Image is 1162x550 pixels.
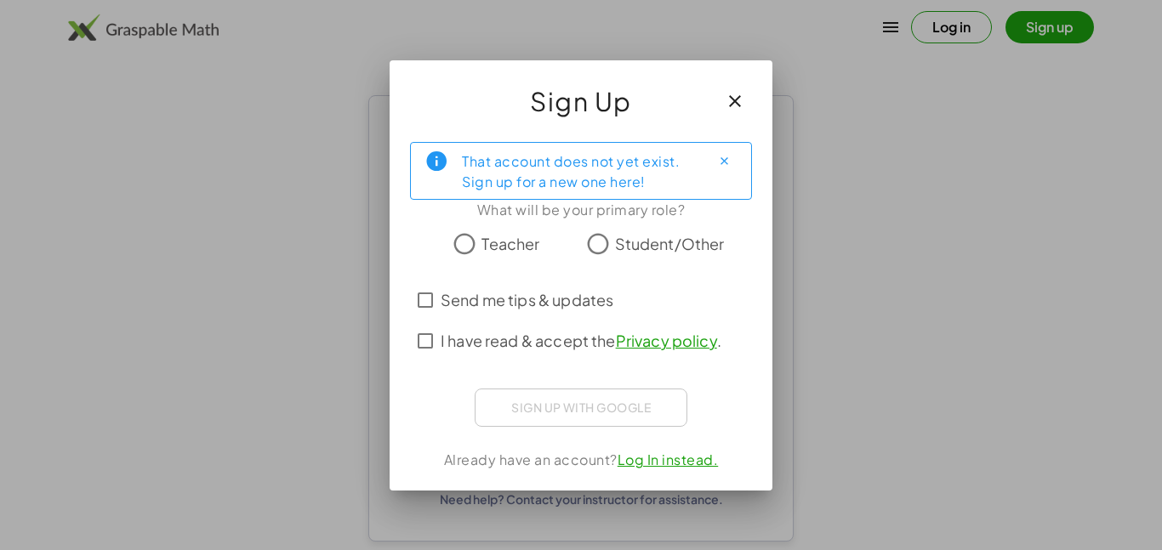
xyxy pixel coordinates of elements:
span: Student/Other [615,232,725,255]
span: Send me tips & updates [441,288,613,311]
div: That account does not yet exist. Sign up for a new one here! [462,150,697,192]
span: Sign Up [530,81,632,122]
div: Already have an account? [410,450,752,470]
span: Teacher [481,232,539,255]
button: Close [710,148,738,175]
div: What will be your primary role? [410,200,752,220]
span: I have read & accept the . [441,329,721,352]
a: Log In instead. [618,451,719,468]
a: Privacy policy [616,331,717,350]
